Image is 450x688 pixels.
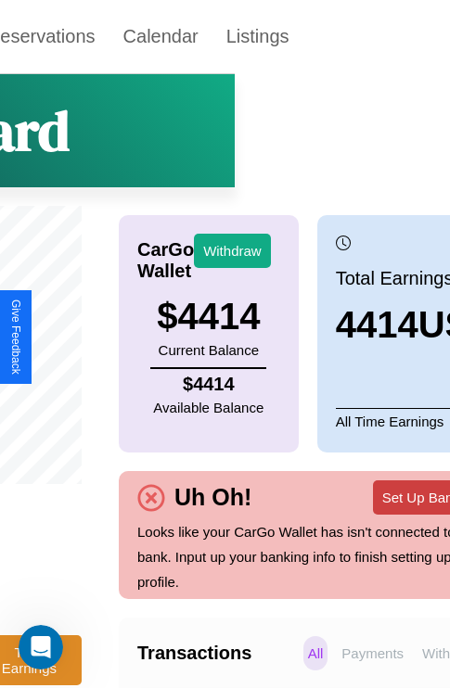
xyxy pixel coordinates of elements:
p: Payments [337,636,408,670]
p: Available Balance [153,395,264,420]
iframe: Intercom live chat [19,625,63,669]
button: Withdraw [194,234,271,268]
h4: CarGo Wallet [137,239,194,282]
h3: $ 4414 [157,296,260,338]
h4: Uh Oh! [165,484,261,511]
a: Calendar [109,17,212,56]
h4: Transactions [137,643,299,664]
div: Give Feedback [9,299,22,375]
p: Current Balance [157,338,260,363]
a: Listings [212,17,303,56]
p: All [303,636,328,670]
h4: $ 4414 [153,374,264,395]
